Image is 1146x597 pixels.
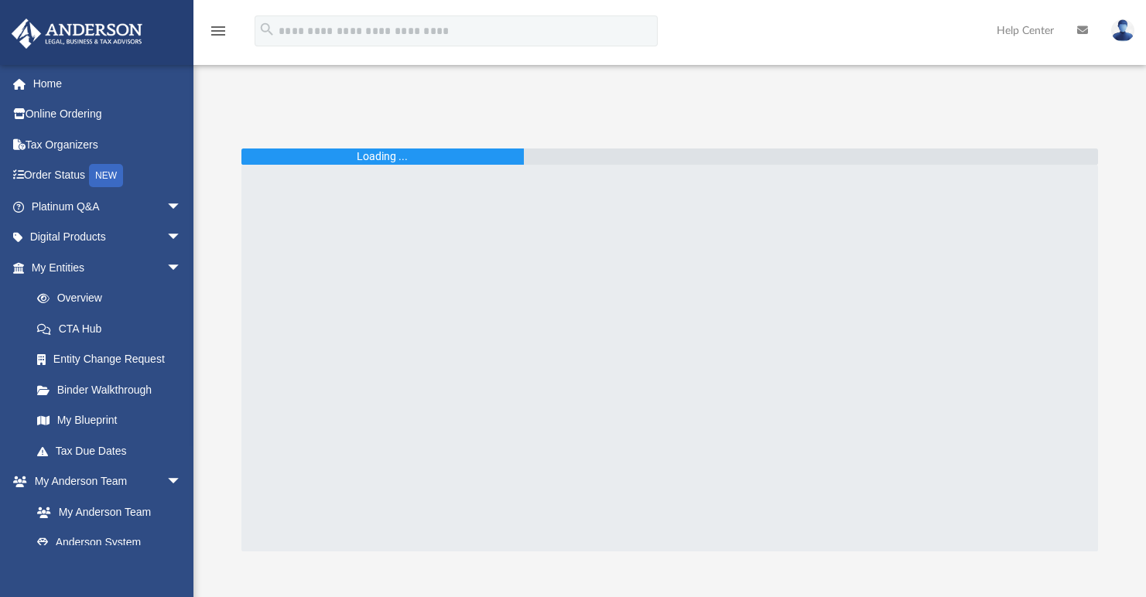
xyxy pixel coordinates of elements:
[11,222,205,253] a: Digital Productsarrow_drop_down
[22,496,190,527] a: My Anderson Team
[166,252,197,284] span: arrow_drop_down
[166,191,197,223] span: arrow_drop_down
[22,344,205,375] a: Entity Change Request
[166,222,197,254] span: arrow_drop_down
[22,527,197,558] a: Anderson System
[357,148,408,165] div: Loading ...
[22,405,197,436] a: My Blueprint
[209,29,227,40] a: menu
[11,252,205,283] a: My Entitiesarrow_drop_down
[11,99,205,130] a: Online Ordering
[11,466,197,497] a: My Anderson Teamarrow_drop_down
[22,374,205,405] a: Binder Walkthrough
[7,19,147,49] img: Anderson Advisors Platinum Portal
[22,435,205,466] a: Tax Due Dates
[89,164,123,187] div: NEW
[22,283,205,314] a: Overview
[11,160,205,192] a: Order StatusNEW
[258,21,275,38] i: search
[22,313,205,344] a: CTA Hub
[209,22,227,40] i: menu
[11,191,205,222] a: Platinum Q&Aarrow_drop_down
[1111,19,1134,42] img: User Pic
[11,68,205,99] a: Home
[11,129,205,160] a: Tax Organizers
[166,466,197,498] span: arrow_drop_down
